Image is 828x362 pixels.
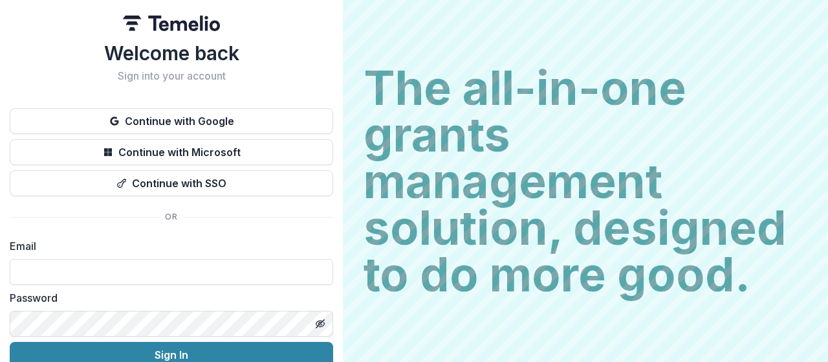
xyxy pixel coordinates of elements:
img: Temelio [123,16,220,31]
button: Continue with Google [10,108,333,134]
label: Password [10,290,325,306]
button: Toggle password visibility [310,313,331,334]
button: Continue with Microsoft [10,139,333,165]
button: Continue with SSO [10,170,333,196]
h2: Sign into your account [10,70,333,82]
h1: Welcome back [10,41,333,65]
label: Email [10,238,325,254]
